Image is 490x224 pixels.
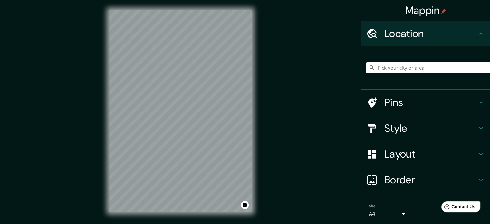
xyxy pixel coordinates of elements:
[369,203,376,209] label: Size
[384,96,477,109] h4: Pins
[361,115,490,141] div: Style
[441,9,446,14] img: pin-icon.png
[361,90,490,115] div: Pins
[369,209,408,219] div: A4
[361,21,490,46] div: Location
[366,62,490,73] input: Pick your city or area
[361,141,490,167] div: Layout
[384,173,477,186] h4: Border
[384,122,477,135] h4: Style
[384,27,477,40] h4: Location
[241,201,249,209] button: Toggle attribution
[361,167,490,193] div: Border
[109,10,252,212] canvas: Map
[384,148,477,161] h4: Layout
[433,199,483,217] iframe: Help widget launcher
[405,4,446,17] h4: Mappin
